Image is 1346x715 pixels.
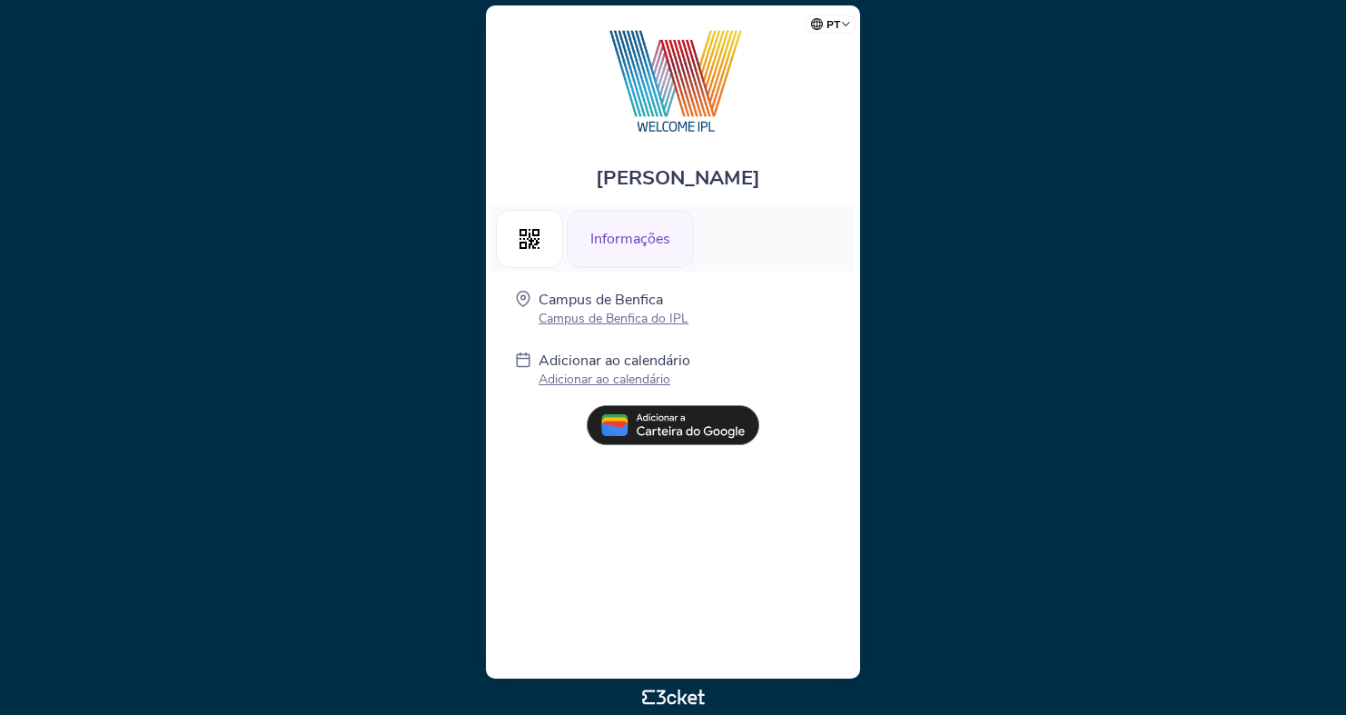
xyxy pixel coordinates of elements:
a: Adicionar ao calendário Adicionar ao calendário [539,351,690,392]
p: Campus de Benfica [539,290,688,310]
p: Adicionar ao calendário [539,371,690,388]
p: Campus de Benfica do IPL [539,310,688,327]
img: Welcome IPL 2025 [574,24,773,137]
div: Informações [567,210,694,268]
p: Adicionar ao calendário [539,351,690,371]
a: Campus de Benfica Campus de Benfica do IPL [539,290,688,327]
span: [PERSON_NAME] [596,164,760,192]
img: pt_add_to_google_wallet.13e59062.svg [587,405,759,445]
a: Informações [567,227,694,247]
